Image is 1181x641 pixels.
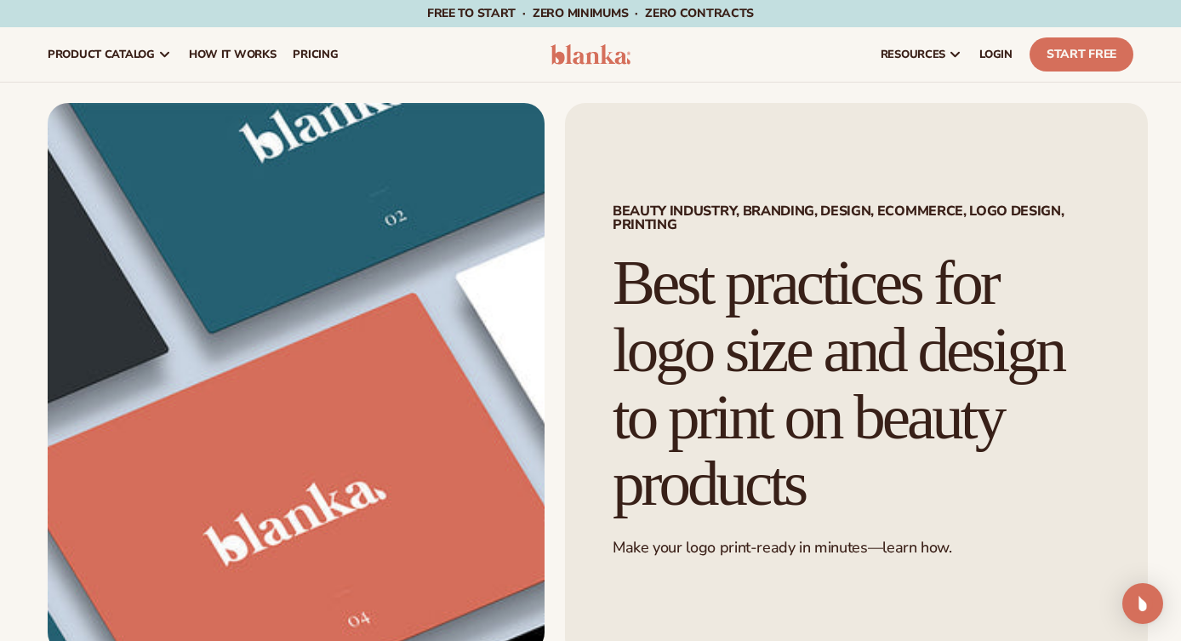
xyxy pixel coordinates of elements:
[613,249,1100,518] h1: Best practices for logo size and design to print on beauty products
[979,48,1013,61] span: LOGIN
[189,48,277,61] span: How It Works
[1122,583,1163,624] div: Open Intercom Messenger
[284,27,346,82] a: pricing
[551,44,630,65] img: logo
[293,48,338,61] span: pricing
[39,27,180,82] a: product catalog
[427,5,754,21] span: Free to start · ZERO minimums · ZERO contracts
[971,27,1021,82] a: LOGIN
[180,27,285,82] a: How It Works
[1030,37,1133,72] a: Start Free
[48,48,155,61] span: product catalog
[881,48,945,61] span: resources
[872,27,971,82] a: resources
[613,204,1100,232] span: BEAUTY INDUSTRY, BRANDING, DESIGN, ECOMMERCE, LOGO DESIGN, PRINTING
[613,538,1100,558] p: Make your logo print-ready in minutes—learn how.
